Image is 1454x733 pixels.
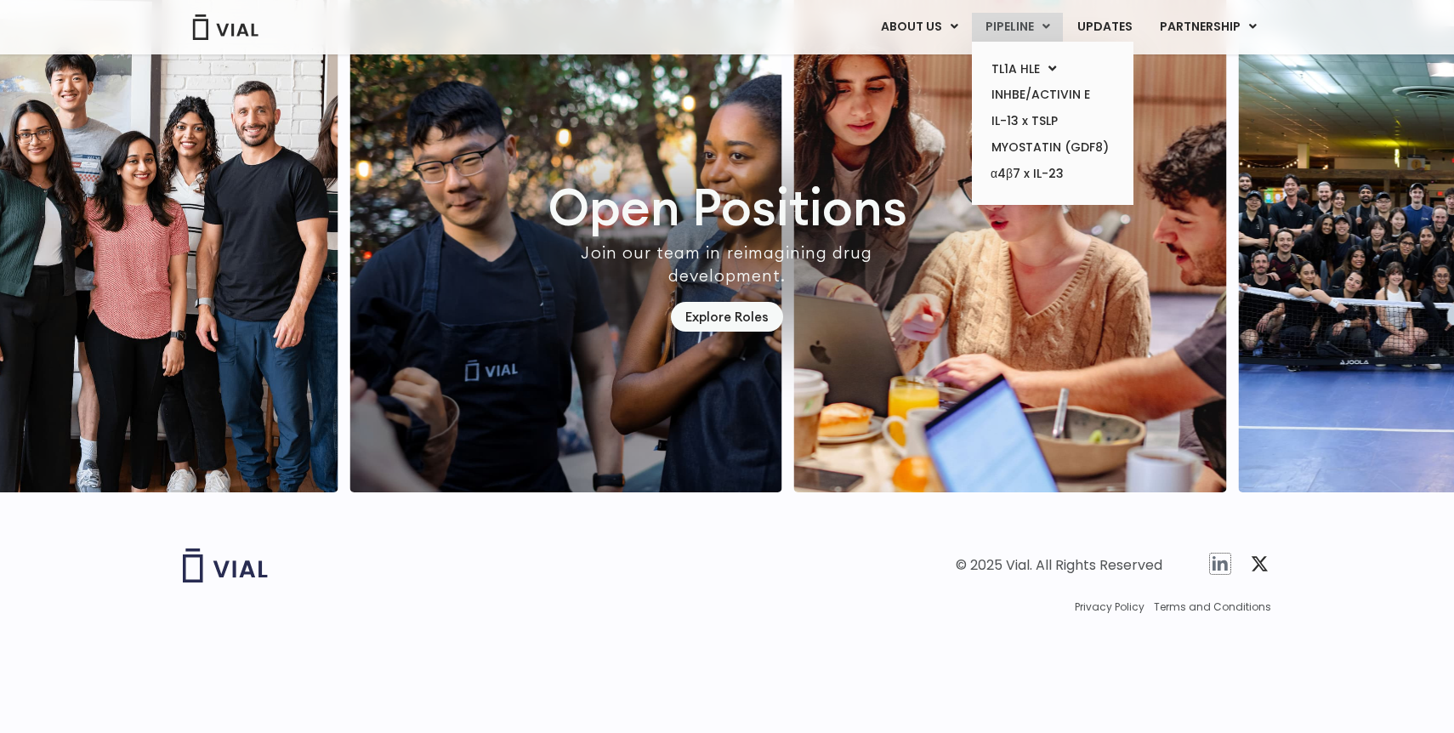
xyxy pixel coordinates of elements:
[978,161,1127,188] a: α4β7 x IL-23
[978,56,1127,82] a: TL1A HLEMenu Toggle
[978,134,1127,161] a: MYOSTATIN (GDF8)
[978,108,1127,134] a: IL-13 x TSLP
[1154,599,1271,615] a: Terms and Conditions
[191,14,259,40] img: Vial Logo
[1075,599,1144,615] a: Privacy Policy
[978,82,1127,108] a: INHBE/ACTIVIN E
[867,13,971,42] a: ABOUT USMenu Toggle
[972,13,1063,42] a: PIPELINEMenu Toggle
[183,548,268,582] img: Vial logo wih "Vial" spelled out
[671,302,783,332] a: Explore Roles
[1146,13,1270,42] a: PARTNERSHIPMenu Toggle
[956,556,1162,575] div: © 2025 Vial. All Rights Reserved
[1064,13,1145,42] a: UPDATES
